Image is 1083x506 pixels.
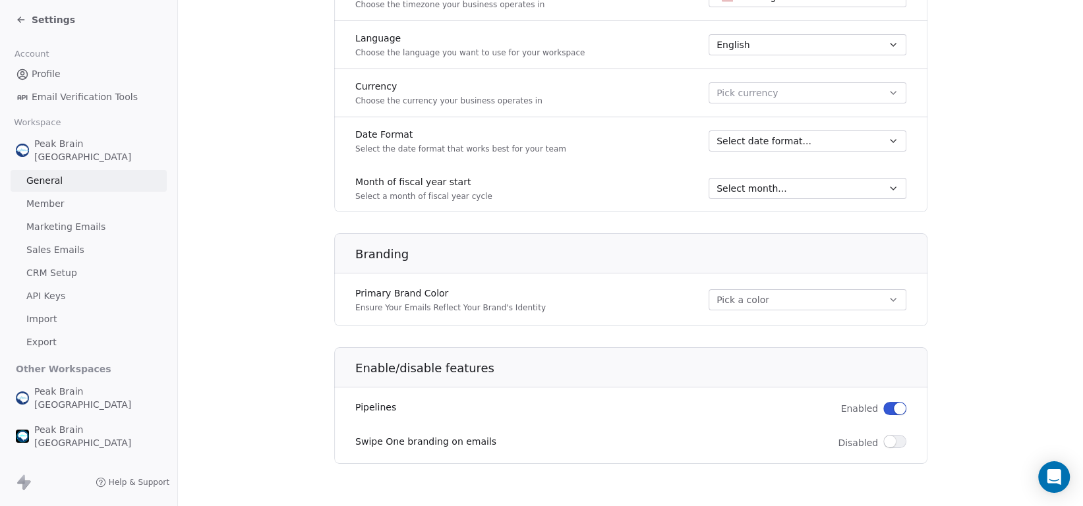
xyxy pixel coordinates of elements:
a: Marketing Emails [11,216,167,238]
span: API Keys [26,289,65,303]
span: Select month... [717,182,786,195]
span: Email Verification Tools [32,90,138,104]
span: Member [26,197,65,211]
p: Ensure Your Emails Reflect Your Brand's Identity [355,302,546,313]
span: Help & Support [109,477,169,488]
p: Select the date format that works best for your team [355,144,566,154]
span: Export [26,335,57,349]
span: Select date format... [717,134,811,148]
img: peakbrain_logo.jpg [16,391,29,405]
p: Choose the currency your business operates in [355,96,542,106]
a: Email Verification Tools [11,86,167,108]
label: Date Format [355,128,566,141]
button: Pick currency [709,82,906,103]
div: Open Intercom Messenger [1038,461,1070,493]
p: Select a month of fiscal year cycle [355,191,492,202]
span: Sales Emails [26,243,84,257]
a: Help & Support [96,477,169,488]
h1: Enable/disable features [355,360,928,376]
span: Disabled [838,436,878,449]
p: Choose the language you want to use for your workspace [355,47,585,58]
a: Member [11,193,167,215]
span: Other Workspaces [11,358,117,379]
span: English [717,38,750,51]
img: Peak%20Brain%20Logo.png [16,144,29,157]
a: General [11,170,167,192]
a: Sales Emails [11,239,167,261]
a: Import [11,308,167,330]
a: Settings [16,13,75,26]
span: Peak Brain [GEOGRAPHIC_DATA] [34,385,161,411]
span: Pick currency [717,86,778,99]
span: Peak Brain [GEOGRAPHIC_DATA] [34,137,161,163]
a: Export [11,331,167,353]
label: Pipelines [355,401,396,414]
label: Currency [355,80,542,93]
label: Primary Brand Color [355,287,546,300]
img: Peak%20brain.png [16,430,29,443]
a: CRM Setup [11,262,167,284]
button: Pick a color [709,289,906,310]
h1: Branding [355,246,928,262]
span: Settings [32,13,75,26]
label: Swipe One branding on emails [355,435,496,448]
span: Profile [32,67,61,81]
span: Enabled [840,402,878,415]
span: Peak Brain [GEOGRAPHIC_DATA] [34,423,161,449]
a: Profile [11,63,167,85]
span: General [26,174,63,188]
span: Workspace [9,113,67,132]
label: Language [355,32,585,45]
span: Import [26,312,57,326]
span: CRM Setup [26,266,77,280]
span: Account [9,44,55,64]
label: Month of fiscal year start [355,175,492,188]
a: API Keys [11,285,167,307]
span: Marketing Emails [26,220,105,234]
